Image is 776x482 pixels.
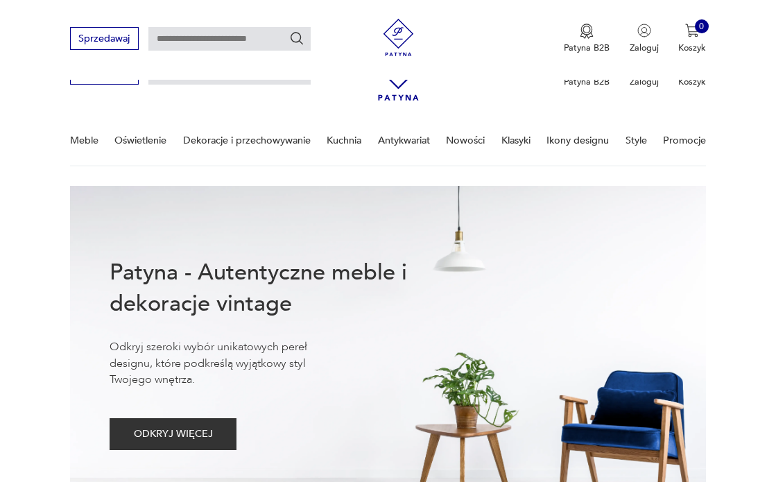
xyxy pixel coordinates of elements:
button: Zaloguj [630,24,659,54]
a: Kuchnia [327,117,361,164]
button: Patyna B2B [564,24,610,54]
a: Sprzedawaj [70,35,139,44]
a: Antykwariat [378,117,430,164]
button: Sprzedawaj [70,27,139,50]
a: Klasyki [501,117,531,164]
a: Style [626,117,647,164]
a: Dekoracje i przechowywanie [183,117,311,164]
p: Koszyk [678,76,706,88]
p: Patyna B2B [564,42,610,54]
h1: Patyna - Autentyczne meble i dekoracje vintage [110,257,447,320]
p: Koszyk [678,42,706,54]
a: Nowości [446,117,485,164]
p: Patyna B2B [564,76,610,88]
div: 0 [695,19,709,33]
img: Ikonka użytkownika [637,24,651,37]
p: Zaloguj [630,42,659,54]
a: Ikony designu [546,117,609,164]
a: Oświetlenie [114,117,166,164]
a: Meble [70,117,98,164]
button: 0Koszyk [678,24,706,54]
img: Ikona koszyka [685,24,699,37]
a: Ikona medaluPatyna B2B [564,24,610,54]
button: ODKRYJ WIĘCEJ [110,418,236,450]
img: Ikona medalu [580,24,594,39]
button: Szukaj [289,31,304,46]
a: ODKRYJ WIĘCEJ [110,431,236,439]
p: Zaloguj [630,76,659,88]
p: Odkryj szeroki wybór unikatowych pereł designu, które podkreślą wyjątkowy styl Twojego wnętrza. [110,339,347,388]
img: Patyna - sklep z meblami i dekoracjami vintage [375,19,422,56]
a: Promocje [663,117,706,164]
